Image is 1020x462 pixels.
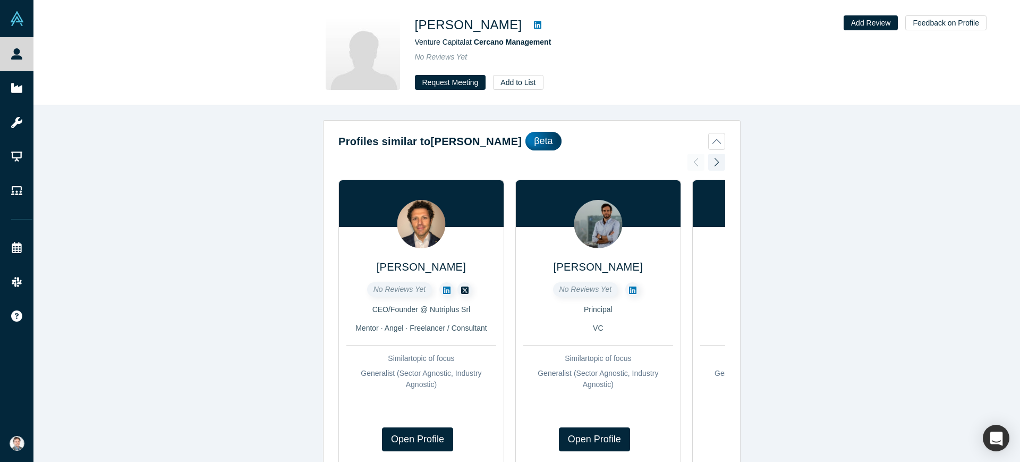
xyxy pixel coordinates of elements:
[574,200,622,248] img: Sebastian Waldmann's Profile Image
[326,15,400,90] img: Kristopher Alford's Profile Image
[338,133,522,149] h2: Profiles similar to [PERSON_NAME]
[523,323,673,334] div: VC
[584,305,613,314] span: Principal
[523,353,673,364] div: Similar topic of focus
[525,132,561,150] div: βeta
[372,305,471,314] span: CEO/Founder @ Nutriplus Srl
[715,369,835,389] span: Generalist (Sector Agnostic, Industry Agnostic)
[554,261,643,273] a: [PERSON_NAME]
[346,353,496,364] div: Similar topic of focus
[415,75,486,90] button: Request Meeting
[538,369,658,389] span: Generalist (Sector Agnostic, Industry Agnostic)
[559,427,630,451] a: Open Profile
[474,38,551,46] a: Cercano Management
[415,53,467,61] span: No Reviews Yet
[415,15,522,35] h1: [PERSON_NAME]
[361,369,481,389] span: Generalist (Sector Agnostic, Industry Agnostic)
[559,285,612,293] span: No Reviews Yet
[700,323,850,334] div: Mentor · Angel
[700,353,850,364] div: Similar topic of focus
[844,15,898,30] button: Add Review
[397,200,445,248] img: Alessandro Annovi's Profile Image
[10,436,24,451] img: Andres Valdivieso's Account
[10,11,24,26] img: Alchemist Vault Logo
[377,261,466,273] a: [PERSON_NAME]
[415,38,551,46] span: Venture Capital at
[382,427,453,451] a: Open Profile
[346,323,496,334] div: Mentor · Angel · Freelancer / Consultant
[338,132,725,150] button: Profiles similar to[PERSON_NAME]βeta
[905,15,987,30] button: Feedback on Profile
[493,75,543,90] button: Add to List
[373,285,426,293] span: No Reviews Yet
